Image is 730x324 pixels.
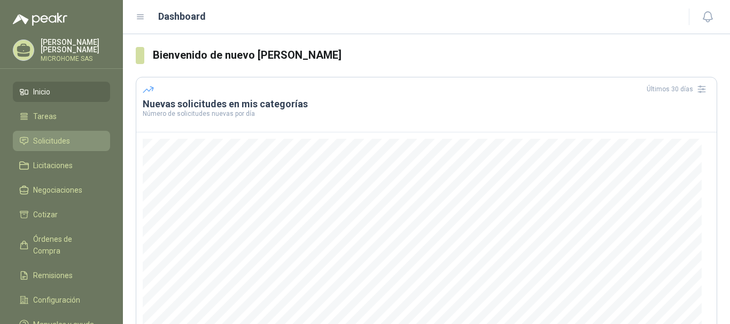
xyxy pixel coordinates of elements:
p: MICROHOME SAS [41,56,110,62]
h1: Dashboard [158,9,206,24]
a: Remisiones [13,265,110,286]
p: Número de solicitudes nuevas por día [143,110,710,117]
a: Solicitudes [13,131,110,151]
a: Licitaciones [13,155,110,176]
div: Últimos 30 días [647,81,710,98]
span: Inicio [33,86,50,98]
a: Configuración [13,290,110,310]
span: Configuración [33,294,80,306]
span: Licitaciones [33,160,73,171]
a: Inicio [13,82,110,102]
a: Negociaciones [13,180,110,200]
span: Cotizar [33,209,58,220]
a: Tareas [13,106,110,127]
a: Órdenes de Compra [13,229,110,261]
span: Tareas [33,110,57,122]
a: Cotizar [13,204,110,225]
p: [PERSON_NAME] [PERSON_NAME] [41,38,110,53]
span: Órdenes de Compra [33,233,100,257]
h3: Nuevas solicitudes en mis categorías [143,98,710,110]
span: Remisiones [33,270,73,281]
h3: Bienvenido de nuevo [PERSON_NAME] [153,47,717,64]
span: Solicitudes [33,135,70,147]
img: Logo peakr [13,13,67,26]
span: Negociaciones [33,184,82,196]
